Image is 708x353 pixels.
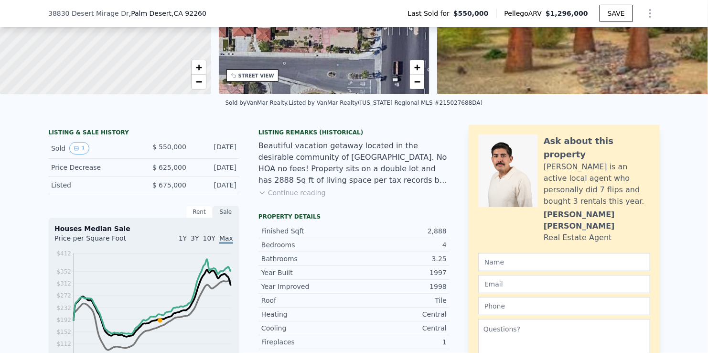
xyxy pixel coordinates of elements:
div: LISTING & SALE HISTORY [48,129,239,138]
button: View historical data [69,142,89,154]
a: Zoom in [192,60,206,75]
div: [DATE] [194,142,236,154]
div: Listed by VanMar Realty ([US_STATE] Regional MLS #215027688DA) [289,99,483,106]
div: Beautiful vacation getaway located in the desirable community of [GEOGRAPHIC_DATA]. No HOA no fee... [258,140,450,186]
span: 10Y [203,234,215,242]
div: Price per Square Foot [54,233,144,249]
span: $550,000 [453,9,489,18]
div: [DATE] [194,163,236,172]
div: Cooling [261,323,354,333]
div: Sold [51,142,136,154]
span: − [195,76,202,88]
tspan: $412 [56,250,71,257]
div: Central [354,309,447,319]
span: Pellego ARV [504,9,546,18]
div: Roof [261,296,354,305]
div: 1997 [354,268,447,277]
span: 3Y [191,234,199,242]
div: Tile [354,296,447,305]
tspan: $232 [56,305,71,311]
input: Phone [478,297,650,315]
div: Price Decrease [51,163,136,172]
div: Year Improved [261,282,354,291]
button: SAVE [600,5,633,22]
tspan: $152 [56,329,71,335]
div: Year Built [261,268,354,277]
button: Show Options [641,4,660,23]
tspan: $192 [56,317,71,323]
tspan: $312 [56,280,71,287]
div: 3.25 [354,254,447,264]
span: , Palm Desert [129,9,206,18]
div: Ask about this property [544,134,650,161]
input: Name [478,253,650,271]
input: Email [478,275,650,293]
span: $ 550,000 [152,143,186,151]
div: Property details [258,213,450,221]
span: 1Y [179,234,187,242]
div: [DATE] [194,180,236,190]
div: [PERSON_NAME] [PERSON_NAME] [544,209,650,232]
div: 1998 [354,282,447,291]
span: + [414,61,420,73]
span: − [414,76,420,88]
span: Last Sold for [408,9,454,18]
div: [PERSON_NAME] is an active local agent who personally did 7 flips and bought 3 rentals this year. [544,161,650,207]
span: $ 625,000 [152,164,186,171]
div: Sold by VanMar Realty . [225,99,289,106]
tspan: $272 [56,293,71,299]
div: Houses Median Sale [54,224,233,233]
button: Continue reading [258,188,326,198]
span: 38830 Desert Mirage Dr [48,9,129,18]
div: Bedrooms [261,240,354,250]
span: Max [219,234,233,244]
div: Finished Sqft [261,226,354,236]
div: Central [354,323,447,333]
div: Fireplaces [261,337,354,347]
div: 2,888 [354,226,447,236]
div: Listing Remarks (Historical) [258,129,450,136]
a: Zoom out [192,75,206,89]
tspan: $112 [56,341,71,348]
span: $1,296,000 [546,10,588,17]
span: + [195,61,202,73]
div: 1 [354,337,447,347]
a: Zoom in [410,60,424,75]
tspan: $352 [56,268,71,275]
div: Bathrooms [261,254,354,264]
div: Heating [261,309,354,319]
div: Listed [51,180,136,190]
a: Zoom out [410,75,424,89]
span: $ 675,000 [152,181,186,189]
div: Real Estate Agent [544,232,612,243]
div: Rent [186,206,213,218]
div: STREET VIEW [238,72,274,79]
div: 4 [354,240,447,250]
div: Sale [213,206,239,218]
span: , CA 92260 [172,10,206,17]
